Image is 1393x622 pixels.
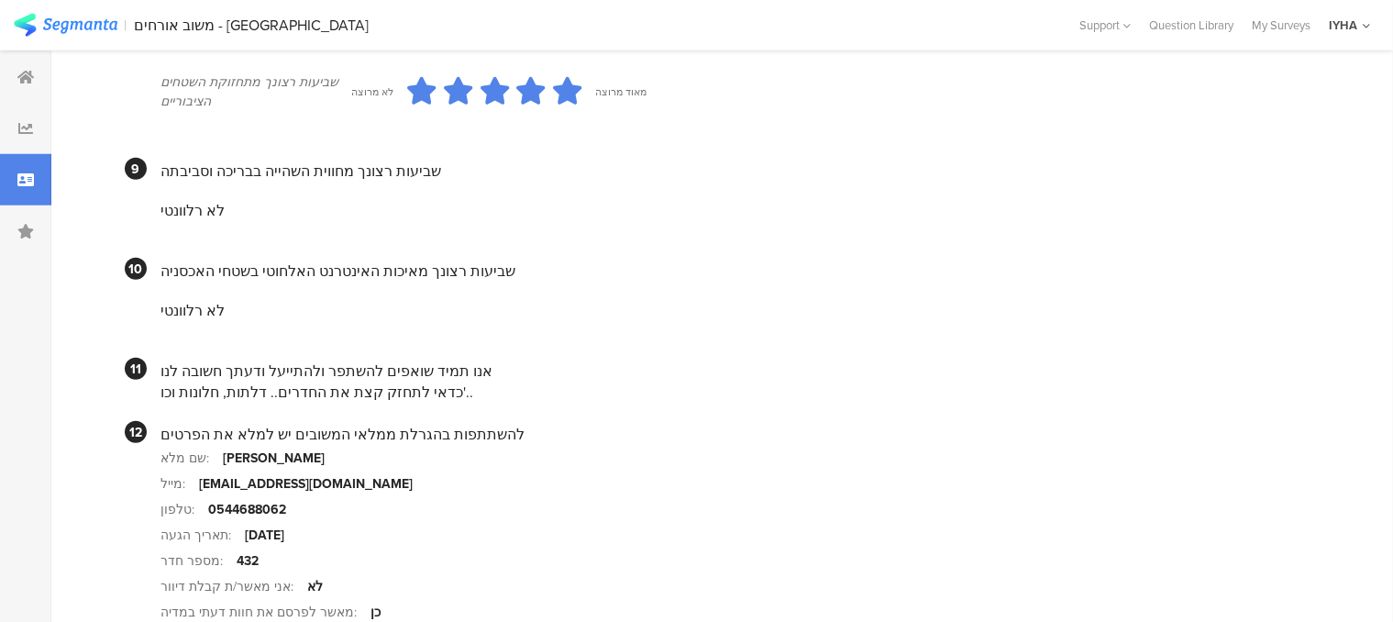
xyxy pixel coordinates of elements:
div: שביעות רצונך מתחזוקת השטחים הציבוריים [160,72,351,111]
div: כדאי לתחזק קצת את החדרים.. דלתות, חלונות וכו'.. [160,382,1306,403]
div: טלפון: [160,500,208,519]
div: | [125,15,127,36]
div: 0544688062 [208,500,286,519]
div: אנו תמיד שואפים להשתפר ולהתייעל ודעתך חשובה לנו [160,361,1306,382]
div: שם מלא: [160,449,223,468]
div: אני מאשר/ת קבלת דיוור: [160,577,307,596]
div: 9 [125,158,147,180]
div: Support [1079,11,1131,39]
section: לא רלוונטי [160,182,1306,239]
div: תאריך הגעה: [160,526,245,545]
div: לא [307,577,323,596]
div: 432 [237,551,259,571]
div: משוב אורחים - [GEOGRAPHIC_DATA] [135,17,370,34]
section: לא רלוונטי [160,282,1306,339]
div: שביעות רצונך מאיכות האינטרנט האלחוטי בשטחי האכסניה [160,261,1306,282]
div: כן [370,603,381,622]
div: לא מרוצה [351,84,393,99]
div: מאוד מרוצה [595,84,647,99]
div: [PERSON_NAME] [223,449,325,468]
div: מספר חדר: [160,551,237,571]
a: My Surveys [1243,17,1320,34]
div: 12 [125,421,147,443]
div: [DATE] [245,526,284,545]
div: IYHA [1329,17,1357,34]
div: מאשר לפרסם את חוות דעתי במדיה: [160,603,370,622]
div: שביעות רצונך מחווית השהייה בבריכה וסביבתה [160,161,1306,182]
div: מייל: [160,474,199,494]
img: segmanta logo [14,14,117,37]
div: [EMAIL_ADDRESS][DOMAIN_NAME] [199,474,413,494]
div: 11 [125,358,147,380]
a: Question Library [1140,17,1243,34]
div: 10 [125,258,147,280]
div: להשתתפות בהגרלת ממלאי המשובים יש למלא את הפרטים [160,424,1306,445]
